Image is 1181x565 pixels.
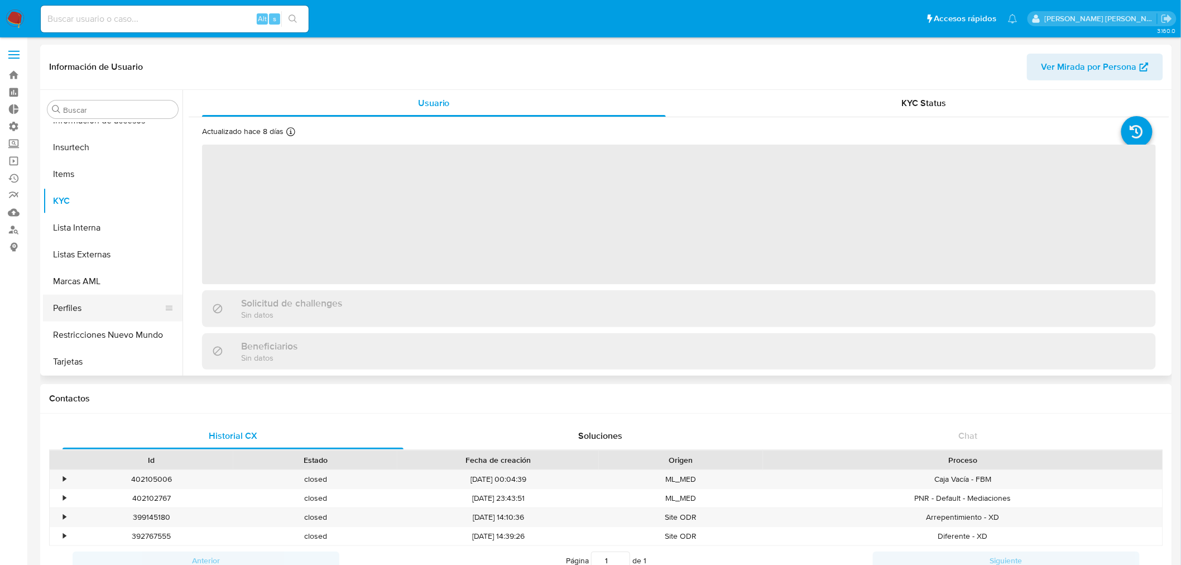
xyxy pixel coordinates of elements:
button: Lista Interna [43,214,183,241]
p: Sin datos [241,352,297,363]
h3: Beneficiarios [241,340,297,352]
div: 402102767 [69,489,233,507]
div: [DATE] 00:04:39 [397,470,599,489]
span: KYC Status [902,97,947,109]
div: [DATE] 14:10:36 [397,508,599,526]
div: • [63,531,66,542]
p: Actualizado hace 8 días [202,126,284,137]
div: Caja Vacía - FBM [763,470,1163,489]
p: mercedes.medrano@mercadolibre.com [1045,13,1158,24]
span: Chat [959,429,978,442]
button: Marcas AML [43,268,183,295]
div: Estado [241,454,390,466]
div: closed [233,527,397,545]
button: Insurtech [43,134,183,161]
h3: Solicitud de challenges [241,297,342,309]
div: • [63,493,66,504]
div: PNR - Default - Mediaciones [763,489,1163,507]
button: Items [43,161,183,188]
button: KYC [43,188,183,214]
h1: Contactos [49,393,1163,404]
div: 399145180 [69,508,233,526]
a: Notificaciones [1008,14,1017,23]
div: Arrepentimiento - XD [763,508,1163,526]
div: Id [77,454,225,466]
span: Historial CX [209,429,257,442]
span: Ver Mirada por Persona [1041,54,1137,80]
button: Buscar [52,105,61,114]
div: closed [233,470,397,489]
div: ML_MED [599,489,763,507]
button: Ver Mirada por Persona [1027,54,1163,80]
p: Sin datos [241,309,342,320]
button: Restricciones Nuevo Mundo [43,322,183,348]
span: s [273,13,276,24]
div: closed [233,489,397,507]
div: Solicitud de challengesSin datos [202,290,1156,327]
span: Soluciones [579,429,623,442]
button: Tarjetas [43,348,183,375]
div: Origen [607,454,755,466]
input: Buscar usuario o caso... [41,12,309,26]
button: search-icon [281,11,304,27]
h1: Información de Usuario [49,61,143,73]
div: [DATE] 14:39:26 [397,527,599,545]
span: ‌ [202,145,1156,284]
div: Diferente - XD [763,527,1163,545]
div: Site ODR [599,527,763,545]
div: 392767555 [69,527,233,545]
div: • [63,474,66,485]
div: BeneficiariosSin datos [202,333,1156,370]
a: Salir [1161,13,1173,25]
input: Buscar [63,105,174,115]
span: Accesos rápidos [934,13,997,25]
div: • [63,512,66,523]
span: Alt [258,13,267,24]
div: 402105006 [69,470,233,489]
div: Fecha de creación [405,454,591,466]
div: Proceso [771,454,1155,466]
div: closed [233,508,397,526]
button: Listas Externas [43,241,183,268]
div: Site ODR [599,508,763,526]
div: ML_MED [599,470,763,489]
button: Perfiles [43,295,174,322]
span: Usuario [418,97,450,109]
div: [DATE] 23:43:51 [397,489,599,507]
